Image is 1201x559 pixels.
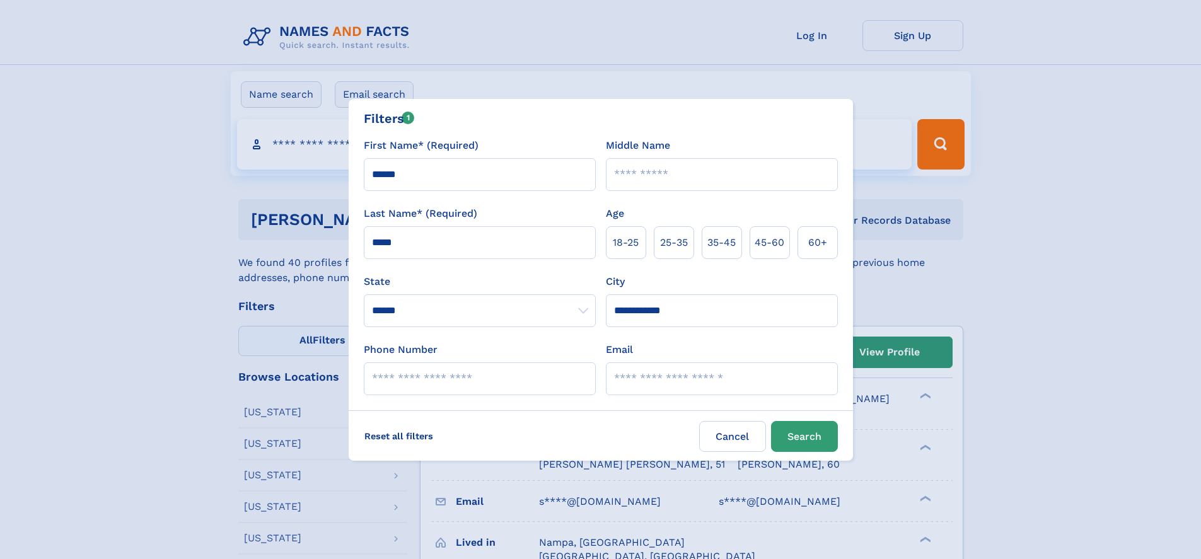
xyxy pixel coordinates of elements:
span: 35‑45 [707,235,736,250]
label: Email [606,342,633,357]
span: 60+ [808,235,827,250]
label: First Name* (Required) [364,138,479,153]
label: Age [606,206,624,221]
label: Reset all filters [356,421,441,451]
label: Cancel [699,421,766,452]
label: Middle Name [606,138,670,153]
span: 25‑35 [660,235,688,250]
div: Filters [364,109,415,128]
label: State [364,274,596,289]
label: City [606,274,625,289]
button: Search [771,421,838,452]
span: 18‑25 [613,235,639,250]
label: Last Name* (Required) [364,206,477,221]
label: Phone Number [364,342,438,357]
span: 45‑60 [755,235,784,250]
